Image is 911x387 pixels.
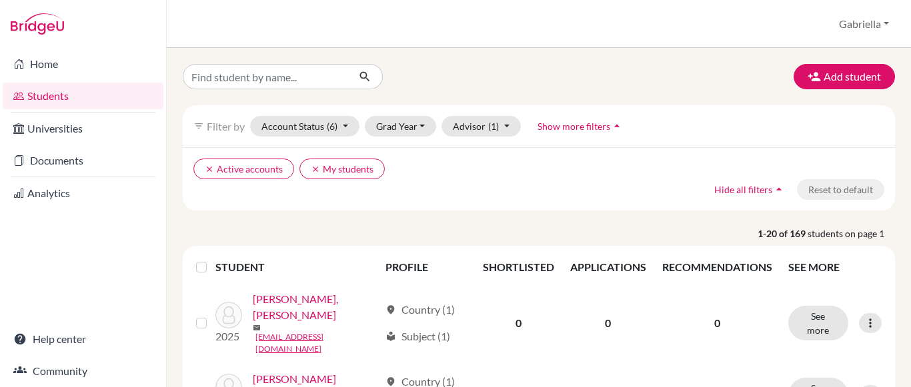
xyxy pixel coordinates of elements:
a: Community [3,358,163,384]
a: Analytics [3,180,163,206]
th: APPLICATIONS [562,251,654,283]
span: local_library [385,331,396,342]
button: Advisor(1) [441,116,521,137]
button: See more [788,306,848,340]
div: Country (1) [385,302,455,318]
strong: 1-20 of 169 [758,226,808,240]
button: Grad Year [365,116,437,137]
img: Abiel Sibarani, Tristan [215,302,242,328]
th: PROFILE [377,251,474,283]
a: [PERSON_NAME], [PERSON_NAME] [253,291,379,323]
button: Reset to default [797,179,884,200]
th: SHORTLISTED [475,251,562,283]
a: [PERSON_NAME] [253,371,336,387]
td: 0 [562,283,654,363]
a: Documents [3,147,163,174]
button: Hide all filtersarrow_drop_up [703,179,797,200]
i: filter_list [193,121,204,131]
input: Find student by name... [183,64,348,89]
span: location_on [385,376,396,387]
a: Students [3,83,163,109]
p: 2025 [215,328,242,344]
button: Show more filtersarrow_drop_up [526,116,635,137]
button: Account Status(6) [250,116,359,137]
span: students on page 1 [808,226,895,240]
span: Hide all filters [714,184,772,195]
i: arrow_drop_up [772,183,786,196]
button: Add student [794,64,895,89]
span: Show more filters [538,121,610,132]
a: Home [3,51,163,77]
th: RECOMMENDATIONS [654,251,780,283]
div: Subject (1) [385,328,450,344]
th: STUDENT [215,251,377,283]
a: [EMAIL_ADDRESS][DOMAIN_NAME] [255,331,379,355]
span: mail [253,324,261,332]
span: (1) [488,121,499,132]
span: Filter by [207,120,245,133]
a: Help center [3,326,163,352]
p: 0 [662,315,772,331]
span: (6) [327,121,337,132]
i: clear [311,165,320,174]
i: arrow_drop_up [610,119,624,133]
i: clear [205,165,214,174]
img: Bridge-U [11,13,64,35]
th: SEE MORE [780,251,890,283]
button: Gabriella [833,11,895,37]
button: clearActive accounts [193,159,294,179]
button: clearMy students [299,159,385,179]
span: location_on [385,304,396,315]
td: 0 [475,283,562,363]
a: Universities [3,115,163,142]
